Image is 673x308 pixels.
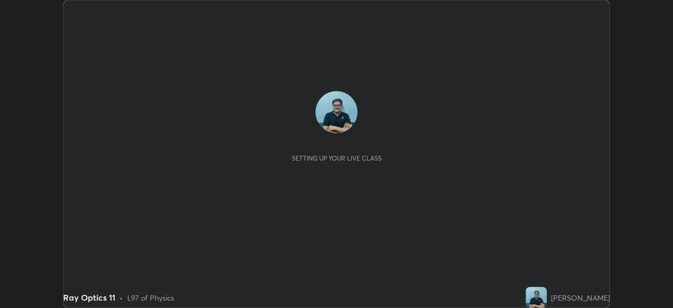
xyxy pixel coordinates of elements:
[119,292,123,303] div: •
[315,91,358,133] img: 3cc9671c434e4cc7a3e98729d35f74b5.jpg
[127,292,174,303] div: L97 of Physics
[292,154,382,162] div: Setting up your live class
[526,287,547,308] img: 3cc9671c434e4cc7a3e98729d35f74b5.jpg
[551,292,610,303] div: [PERSON_NAME]
[63,291,115,304] div: Ray Optics 11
